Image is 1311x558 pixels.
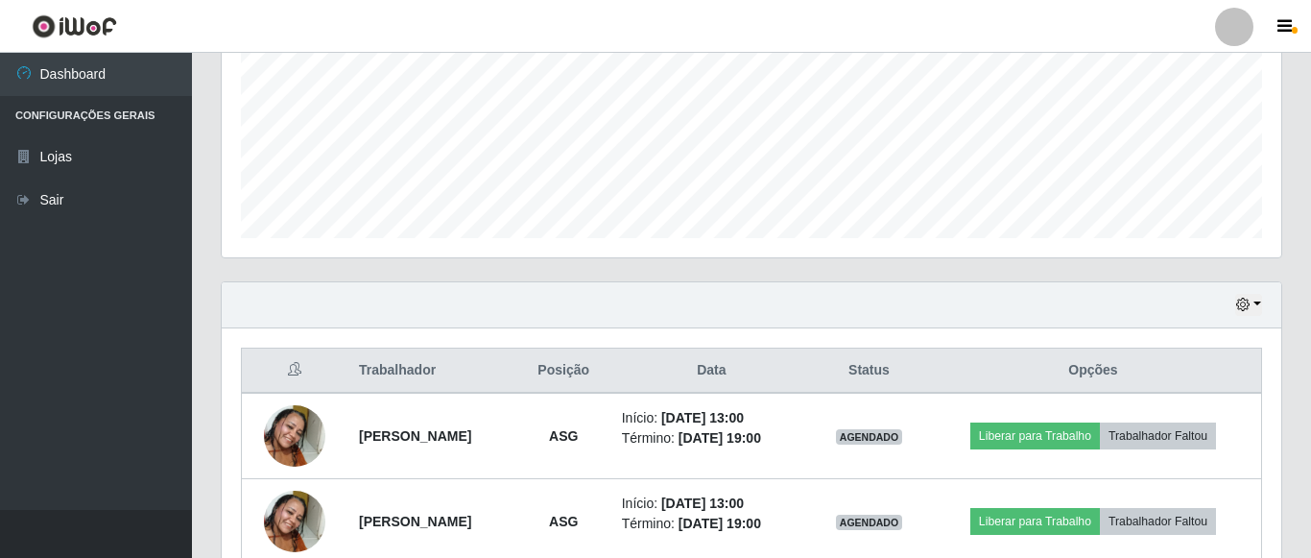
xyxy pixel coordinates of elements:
[622,408,801,428] li: Início:
[813,349,925,394] th: Status
[661,496,744,511] time: [DATE] 13:00
[836,429,903,445] span: AGENDADO
[661,410,744,425] time: [DATE] 13:00
[359,514,471,529] strong: [PERSON_NAME]
[359,428,471,444] strong: [PERSON_NAME]
[347,349,517,394] th: Trabalhador
[622,514,801,534] li: Término:
[517,349,610,394] th: Posição
[622,494,801,514] li: Início:
[549,514,578,529] strong: ASG
[1100,423,1216,449] button: Trabalhador Faltou
[970,423,1100,449] button: Liberar para Trabalho
[836,515,903,530] span: AGENDADO
[549,428,578,444] strong: ASG
[32,14,117,38] img: CoreUI Logo
[679,430,761,446] time: [DATE] 19:00
[264,381,325,491] img: 1756302918902.jpeg
[622,428,801,449] li: Término:
[679,516,761,531] time: [DATE] 19:00
[925,349,1262,394] th: Opções
[1100,508,1216,535] button: Trabalhador Faltou
[610,349,813,394] th: Data
[970,508,1100,535] button: Liberar para Trabalho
